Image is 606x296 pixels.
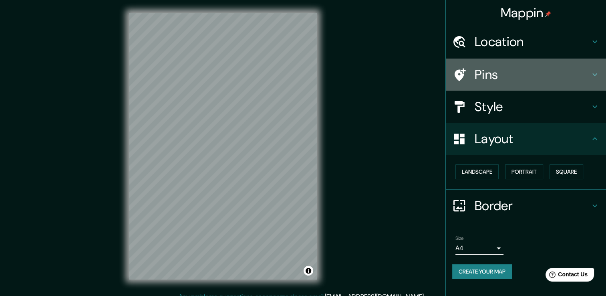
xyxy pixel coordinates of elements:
iframe: Help widget launcher [535,265,597,287]
h4: Style [475,99,590,115]
div: Location [446,26,606,58]
label: Size [455,235,464,241]
h4: Pins [475,67,590,83]
div: Layout [446,123,606,155]
h4: Mappin [501,5,552,21]
canvas: Map [129,13,317,280]
button: Create your map [452,264,512,279]
h4: Border [475,198,590,214]
h4: Location [475,34,590,50]
button: Toggle attribution [304,266,313,276]
div: A4 [455,242,503,255]
button: Square [550,164,583,179]
div: Border [446,190,606,222]
h4: Layout [475,131,590,147]
div: Style [446,91,606,123]
button: Portrait [505,164,543,179]
div: Pins [446,59,606,91]
img: pin-icon.png [545,11,551,17]
button: Landscape [455,164,499,179]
